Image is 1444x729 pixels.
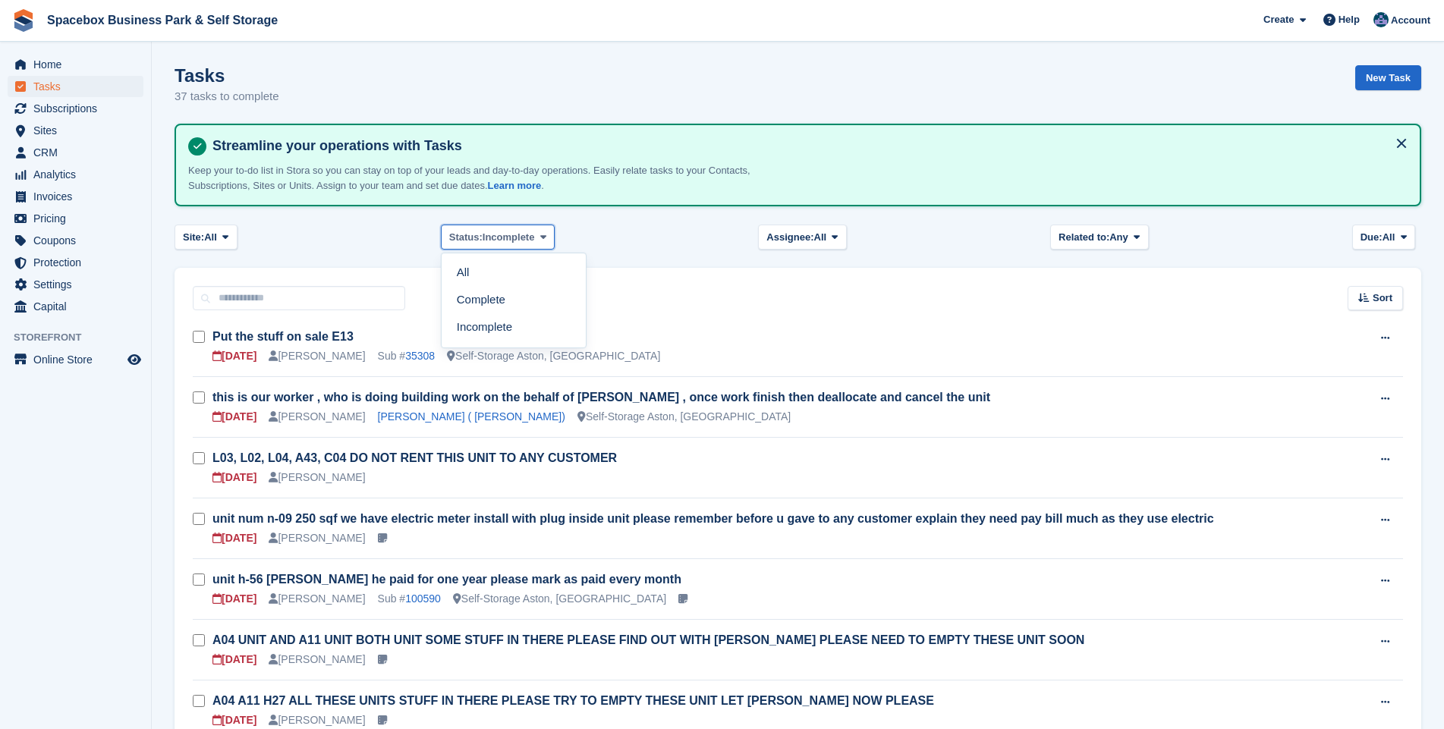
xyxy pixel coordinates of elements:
a: Complete [448,287,580,314]
div: Self-Storage Aston, [GEOGRAPHIC_DATA] [577,409,791,425]
h1: Tasks [175,65,279,86]
span: Incomplete [483,230,535,245]
a: Spacebox Business Park & Self Storage [41,8,284,33]
h4: Streamline your operations with Tasks [206,137,1408,155]
a: menu [8,120,143,141]
div: Self-Storage Aston, [GEOGRAPHIC_DATA] [447,348,660,364]
span: Assignee: [766,230,813,245]
span: Storefront [14,330,151,345]
span: Help [1339,12,1360,27]
a: menu [8,208,143,229]
a: unit num n-09 250 sqf we have electric meter install with plug inside unit please remember before... [212,512,1214,525]
span: Related to: [1059,230,1109,245]
a: 35308 [405,350,435,362]
div: [DATE] [212,409,256,425]
button: Related to: Any [1050,225,1148,250]
a: All [448,259,580,287]
span: Capital [33,296,124,317]
div: [DATE] [212,712,256,728]
a: menu [8,230,143,251]
button: Status: Incomplete [441,225,555,250]
button: Assignee: All [758,225,847,250]
span: Protection [33,252,124,273]
div: [PERSON_NAME] [269,348,365,364]
a: Incomplete [448,314,580,341]
span: All [204,230,217,245]
span: Any [1109,230,1128,245]
a: menu [8,98,143,119]
a: menu [8,76,143,97]
p: 37 tasks to complete [175,88,279,105]
a: menu [8,142,143,163]
div: [PERSON_NAME] [269,712,365,728]
span: Invoices [33,186,124,207]
a: 100590 [405,592,441,605]
span: Analytics [33,164,124,185]
div: [DATE] [212,470,256,485]
span: Tasks [33,76,124,97]
div: [PERSON_NAME] [269,409,365,425]
div: [DATE] [212,591,256,607]
span: Settings [33,274,124,295]
div: [DATE] [212,348,256,364]
span: Account [1391,13,1430,28]
a: menu [8,54,143,75]
span: Online Store [33,349,124,370]
a: Learn more [488,180,542,191]
button: Site: All [175,225,238,250]
a: A04 UNIT AND A11 UNIT BOTH UNIT SOME STUFF IN THERE PLEASE FIND OUT WITH [PERSON_NAME] PLEASE NEE... [212,633,1084,646]
button: Due: All [1352,225,1415,250]
a: Put the stuff on sale E13 [212,330,354,343]
a: menu [8,349,143,370]
span: Sites [33,120,124,141]
div: Self-Storage Aston, [GEOGRAPHIC_DATA] [453,591,666,607]
span: Create [1263,12,1294,27]
a: Preview store [125,350,143,369]
div: [PERSON_NAME] [269,470,365,485]
span: All [814,230,827,245]
a: A04 A11 H27 ALL THESE UNITS STUFF IN THERE PLEASE TRY TO EMPTY THESE UNIT LET [PERSON_NAME] NOW P... [212,694,934,707]
div: [PERSON_NAME] [269,591,365,607]
div: [PERSON_NAME] [269,530,365,546]
span: Status: [449,230,483,245]
a: menu [8,296,143,317]
div: [DATE] [212,530,256,546]
a: New Task [1355,65,1421,90]
a: this is our worker , who is doing building work on the behalf of [PERSON_NAME] , once work finish... [212,391,990,404]
div: [PERSON_NAME] [269,652,365,668]
span: Home [33,54,124,75]
img: Daud [1373,12,1389,27]
span: Sort [1373,291,1392,306]
a: menu [8,252,143,273]
span: Pricing [33,208,124,229]
div: Sub # [378,591,441,607]
a: [PERSON_NAME] ( [PERSON_NAME]) [378,410,565,423]
a: menu [8,164,143,185]
span: Subscriptions [33,98,124,119]
span: All [1383,230,1395,245]
span: Site: [183,230,204,245]
p: Keep your to-do list in Stora so you can stay on top of your leads and day-to-day operations. Eas... [188,163,757,193]
a: menu [8,274,143,295]
div: [DATE] [212,652,256,668]
span: Coupons [33,230,124,251]
a: menu [8,186,143,207]
img: stora-icon-8386f47178a22dfd0bd8f6a31ec36ba5ce8667c1dd55bd0f319d3a0aa187defe.svg [12,9,35,32]
div: Sub # [378,348,436,364]
span: Due: [1361,230,1383,245]
a: unit h-56 [PERSON_NAME] he paid for one year please mark as paid every month [212,573,681,586]
a: L03, L02, L04, A43, C04 DO NOT RENT THIS UNIT TO ANY CUSTOMER [212,451,617,464]
span: CRM [33,142,124,163]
